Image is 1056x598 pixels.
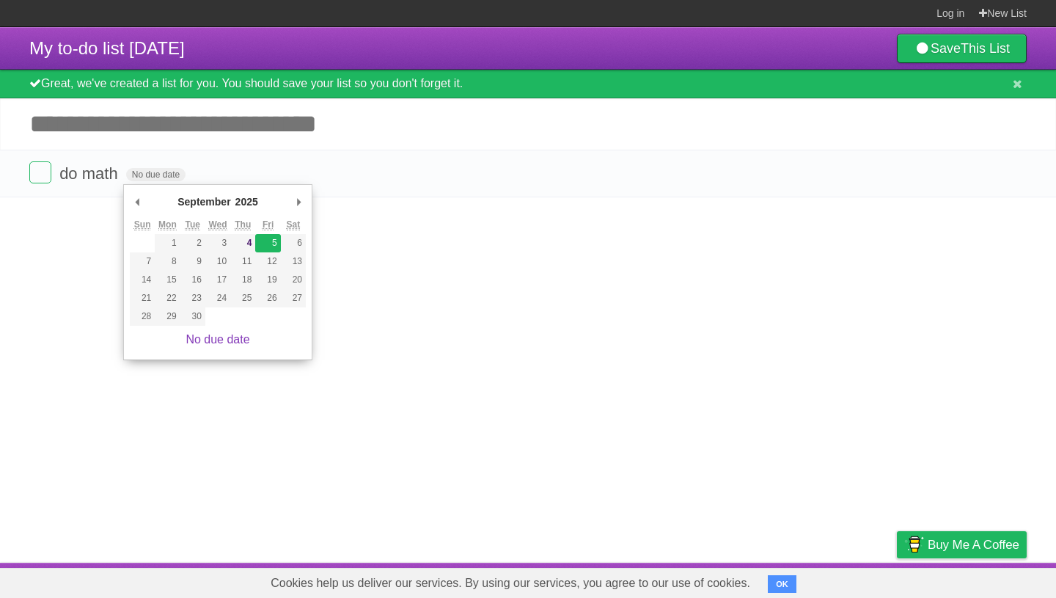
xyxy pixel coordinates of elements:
button: 4 [230,234,255,252]
button: 11 [230,252,255,271]
button: 5 [255,234,280,252]
a: About [702,566,733,594]
button: 2 [180,234,205,252]
abbr: Tuesday [185,219,199,230]
button: 27 [281,289,306,307]
button: 20 [281,271,306,289]
button: 26 [255,289,280,307]
abbr: Thursday [235,219,251,230]
label: Done [29,161,51,183]
button: 22 [155,289,180,307]
button: 30 [180,307,205,326]
a: Terms [828,566,860,594]
a: Buy me a coffee [897,531,1027,558]
abbr: Monday [158,219,177,230]
abbr: Sunday [134,219,151,230]
div: September [175,191,232,213]
button: 25 [230,289,255,307]
button: 9 [180,252,205,271]
button: 13 [281,252,306,271]
span: No due date [126,168,186,181]
a: Privacy [878,566,916,594]
button: 19 [255,271,280,289]
button: 1 [155,234,180,252]
button: 12 [255,252,280,271]
button: 15 [155,271,180,289]
button: OK [768,575,796,593]
abbr: Saturday [287,219,301,230]
abbr: Wednesday [208,219,227,230]
button: Next Month [291,191,306,213]
button: 28 [130,307,155,326]
button: 10 [205,252,230,271]
button: 8 [155,252,180,271]
span: Cookies help us deliver our services. By using our services, you agree to our use of cookies. [256,569,765,598]
button: 17 [205,271,230,289]
a: Developers [750,566,810,594]
span: My to-do list [DATE] [29,38,185,58]
button: 23 [180,289,205,307]
button: Previous Month [130,191,144,213]
button: 16 [180,271,205,289]
span: Buy me a coffee [928,532,1019,558]
button: 29 [155,307,180,326]
div: 2025 [233,191,260,213]
a: Suggest a feature [934,566,1027,594]
button: 14 [130,271,155,289]
a: SaveThis List [897,34,1027,63]
span: do math [59,164,122,183]
button: 3 [205,234,230,252]
img: Buy me a coffee [904,532,924,557]
b: This List [961,41,1010,56]
button: 18 [230,271,255,289]
button: 21 [130,289,155,307]
button: 6 [281,234,306,252]
a: No due date [186,333,249,346]
button: 24 [205,289,230,307]
button: 7 [130,252,155,271]
abbr: Friday [263,219,274,230]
